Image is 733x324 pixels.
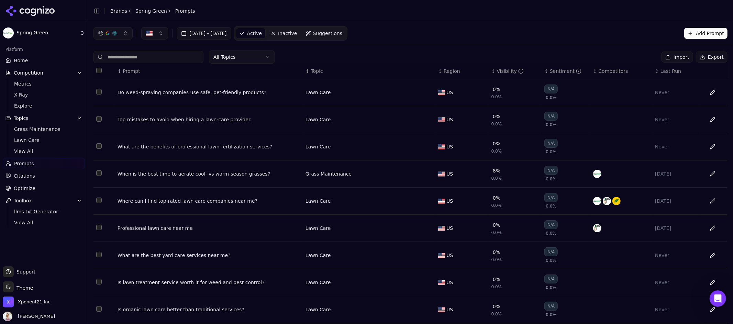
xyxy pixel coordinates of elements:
th: Competitors [590,64,652,79]
button: Select row 4 [96,170,102,176]
span: 0.0% [546,95,557,100]
a: Lawn Care [306,116,331,123]
a: Active [236,28,266,39]
button: Select all rows [96,68,102,73]
button: Select row 6 [96,225,102,230]
button: Send a message… [118,222,129,233]
a: Is lawn treatment service worth it for weed and pest control? [118,279,300,286]
img: trugreen [593,170,601,178]
a: Home [3,55,85,66]
img: US flag [438,280,445,285]
img: US flag [438,226,445,231]
button: Select row 2 [96,116,102,122]
img: Profile image for Deniz [29,4,40,15]
img: lawn doctor [593,224,601,232]
span: Competition [14,69,43,76]
img: US flag [438,90,445,95]
button: Start recording [44,225,49,231]
button: Home [108,3,121,16]
span: US [446,252,453,259]
div: N/A [544,193,558,202]
a: llms.txt Generator [11,207,77,216]
span: 0.0% [546,312,557,317]
th: Topic [303,64,435,79]
div: 0% [493,113,500,120]
span: Topic [311,68,323,75]
div: Never [655,279,698,286]
div: When is the best time to aerate cool- vs warm-season grasses? [118,170,300,177]
div: 0% [493,303,500,310]
a: Suggestions [302,28,346,39]
img: US flag [438,144,445,149]
a: Grass Maintenance [306,170,352,177]
div: N/A [544,275,558,283]
th: brandMentionRate [489,64,542,79]
div: N/A [544,112,558,121]
img: US flag [438,171,445,177]
span: 0.0% [546,149,557,155]
nav: breadcrumb [110,8,195,14]
button: Edit in sheet [707,114,718,125]
th: Last Run [652,64,701,79]
a: View All [11,218,77,227]
span: 0.0% [491,257,502,262]
a: Is organic lawn care better than traditional services? [118,306,300,313]
button: Edit in sheet [707,87,718,98]
span: Metrics [14,80,74,87]
span: Topics [14,115,29,122]
img: trugreen [593,197,601,205]
button: Topics [3,113,85,124]
div: Professional lawn care near me [118,225,300,232]
div: Lawn Care [306,279,331,286]
a: View All [11,146,77,156]
button: Toolbox [3,195,85,206]
th: Prompt [115,64,303,79]
span: US [446,279,453,286]
span: [PERSON_NAME] [15,313,55,320]
img: lawn doctor [603,197,611,205]
span: US [446,170,453,177]
a: Brands [110,8,127,14]
a: What are the benefits of professional lawn‑fertilization services? [118,143,300,150]
a: Explore [11,101,77,111]
span: 0.0% [491,94,502,100]
span: 0.0% [546,176,557,182]
a: Lawn Care [11,135,77,145]
span: Spring Green [16,30,77,36]
div: ↕Sentiment [544,68,588,75]
span: Inactive [278,30,297,37]
span: US [446,89,453,96]
a: Metrics [11,79,77,89]
span: 0.0% [491,121,502,127]
button: go back [4,3,18,16]
img: the grounds guys [612,197,621,205]
span: 0.0% [491,148,502,154]
button: Edit in sheet [707,277,718,288]
span: 0.0% [491,230,502,235]
a: Prompts [3,158,85,169]
span: 0.0% [546,231,557,236]
button: Upload attachment [33,225,38,231]
div: Lawn Care [306,306,331,313]
div: Where can I find top-rated lawn care companies near me? [118,198,300,204]
a: Lawn Care [306,89,331,96]
h1: Cognizo [43,7,64,12]
button: Edit in sheet [707,141,718,152]
span: Toolbox [14,197,32,204]
button: Select row 5 [96,198,102,203]
div: Do weed‑spraying companies use safe, pet‑friendly products? [118,89,300,96]
span: US [446,306,453,313]
div: 0% [493,249,500,256]
img: US [146,30,153,37]
span: Suggestions [313,30,343,37]
div: Lawn Care [306,198,331,204]
span: Home [14,57,28,64]
a: Lawn Care [306,225,331,232]
div: N/A [544,220,558,229]
button: Edit in sheet [707,168,718,179]
button: Open user button [3,312,55,321]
